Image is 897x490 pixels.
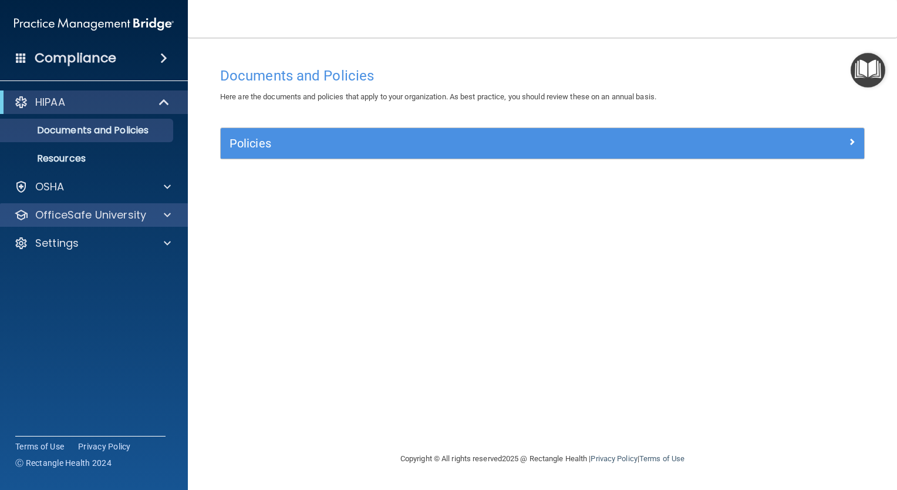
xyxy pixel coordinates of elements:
p: OSHA [35,180,65,194]
p: HIPAA [35,95,65,109]
span: Ⓒ Rectangle Health 2024 [15,457,112,469]
span: Here are the documents and policies that apply to your organization. As best practice, you should... [220,92,656,101]
a: Terms of Use [639,454,684,463]
p: Settings [35,236,79,250]
a: Privacy Policy [78,441,131,452]
p: Documents and Policies [8,125,168,136]
p: Resources [8,153,168,165]
h4: Compliance [35,50,116,66]
img: PMB logo [14,12,174,36]
a: Policies [230,134,855,153]
p: OfficeSafe University [35,208,146,222]
a: OSHA [14,180,171,194]
a: Settings [14,236,171,250]
a: HIPAA [14,95,170,109]
a: OfficeSafe University [14,208,171,222]
a: Privacy Policy [591,454,637,463]
div: Copyright © All rights reserved 2025 @ Rectangle Health | | [328,440,757,478]
h4: Documents and Policies [220,68,865,83]
a: Terms of Use [15,441,64,452]
button: Open Resource Center [851,53,885,88]
h5: Policies [230,137,694,150]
